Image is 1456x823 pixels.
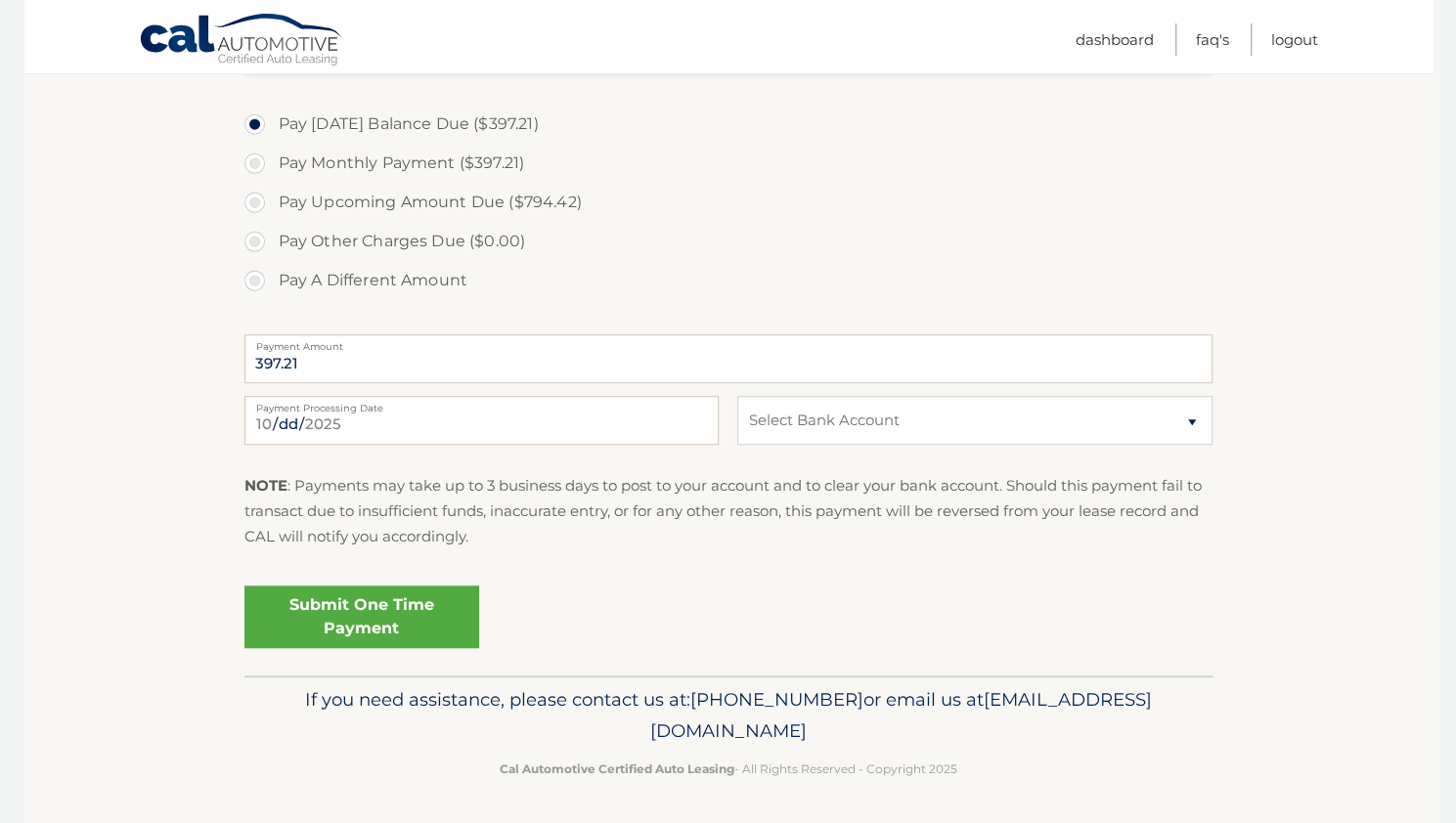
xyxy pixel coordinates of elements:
[244,585,479,648] a: Submit One Time Payment
[690,688,863,711] span: [PHONE_NUMBER]
[257,758,1200,779] p: - All Rights Reserved - Copyright 2025
[139,13,344,69] a: Cal Automotive
[1271,23,1318,56] a: Logout
[500,761,734,776] strong: Cal Automotive Certified Auto Leasing
[244,183,1213,222] label: Pay Upcoming Amount Due ($794.42)
[1076,23,1154,56] a: Dashboard
[257,684,1200,747] p: If you need assistance, please contact us at: or email us at
[244,334,1213,383] input: Payment Amount
[244,473,1213,550] p: : Payments may take up to 3 business days to post to your account and to clear your bank account....
[244,261,1213,300] label: Pay A Different Amount
[244,334,1213,350] label: Payment Amount
[244,222,1213,261] label: Pay Other Charges Due ($0.00)
[244,144,1213,183] label: Pay Monthly Payment ($397.21)
[650,688,1152,742] span: [EMAIL_ADDRESS][DOMAIN_NAME]
[244,105,1213,144] label: Pay [DATE] Balance Due ($397.21)
[1196,23,1229,56] a: FAQ's
[244,396,719,411] label: Payment Processing Date
[244,396,719,445] input: Payment Date
[244,476,287,495] strong: NOTE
